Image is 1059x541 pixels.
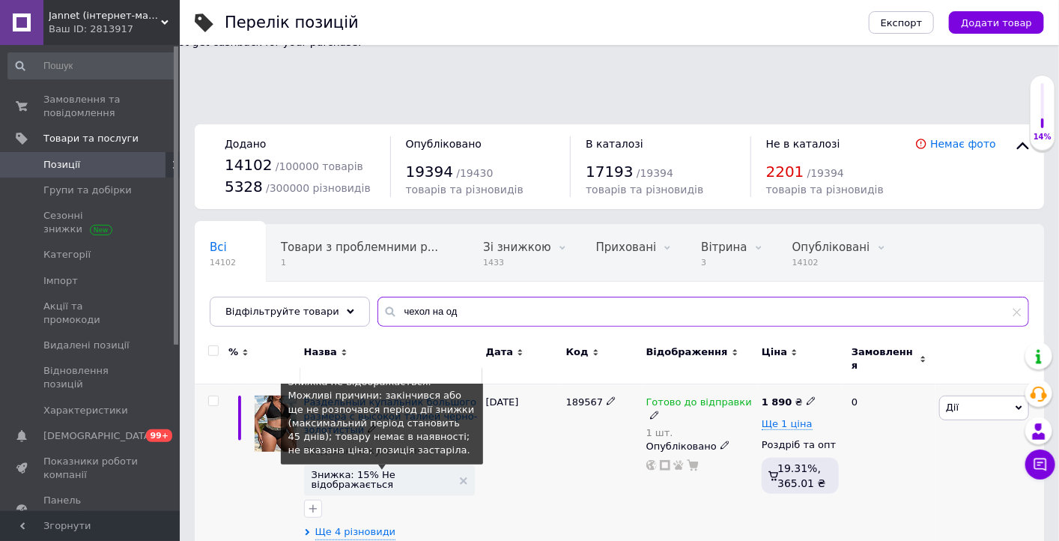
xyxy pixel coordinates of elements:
span: Зі знижкою [483,241,550,254]
span: 1 [281,257,438,268]
span: Ще 4 різновиди [315,525,396,540]
span: Замовлення та повідомлення [43,93,139,120]
input: Пошук по назві позиції, артикулу і пошуковим запитам [377,297,1029,327]
span: / 19394 [807,167,844,179]
div: ₴ [762,396,816,409]
span: Всі [210,241,227,254]
span: / 300000 різновидів [266,182,371,194]
span: Jannet (інтернет-магазин) [49,9,161,22]
span: Імпорт [43,274,78,288]
div: Перелік позицій [225,15,359,31]
div: Знижка не відображається. Можливі причини: закінчився або ще не розпочався період дії знижки (мак... [288,375,476,457]
span: Ще 1 ціна [762,418,813,430]
span: Назва [304,345,337,359]
span: 17193 [586,163,634,181]
span: Характеристики [43,404,128,417]
span: % [228,345,238,359]
span: Ціна [762,345,787,359]
span: Дата [486,345,514,359]
button: Додати товар [949,11,1044,34]
span: 189567 [566,396,604,408]
button: Чат з покупцем [1025,450,1055,480]
span: товарів та різновидів [586,184,703,196]
span: Товари з проблемними р... [281,241,438,254]
div: Роздріб та опт [762,438,839,452]
div: 1 шт. [646,427,754,438]
span: Акції та промокоди [43,300,139,327]
span: 2201 [766,163,804,181]
span: Готово до відправки [646,396,752,412]
span: Категорії [43,248,91,262]
span: 14102 [210,257,236,268]
span: 3 [701,257,747,268]
span: Знижка: 15% Не відображається [312,470,452,489]
span: товарів та різновидів [406,184,524,196]
span: 1433 [483,257,550,268]
span: В каталозі [586,138,643,150]
span: / 100000 товарів [276,160,363,172]
span: Видалені позиції [43,339,130,352]
span: товарів та різновидів [766,184,884,196]
span: 19394 [406,163,454,181]
b: 1 890 [762,396,792,408]
input: Пошук [7,52,177,79]
span: Відновлення позицій [43,364,139,391]
span: Код [566,345,589,359]
span: Позиції [43,158,80,172]
button: Експорт [869,11,935,34]
span: / 19430 [456,167,493,179]
span: / 19394 [637,167,673,179]
span: Опубліковано [406,138,482,150]
span: Вітрина [701,241,747,254]
span: Приховані [596,241,657,254]
div: Ваш ID: 2813917 [49,22,180,36]
span: Додати товар [961,17,1032,28]
a: Немає фото [930,138,996,150]
span: Експорт [881,17,923,28]
span: Сезонні знижки [43,209,139,236]
span: Панель управління [43,494,139,521]
span: [DEMOGRAPHIC_DATA] [43,429,154,443]
span: Опубліковані [792,241,870,254]
span: Відображення [646,345,728,359]
span: Товари та послуги [43,132,139,145]
span: Не в каталозі [766,138,840,150]
span: Додано [225,138,266,150]
span: Замовлення [852,345,916,372]
div: Опубліковано [646,440,754,453]
span: Диоды, лампы [210,297,295,311]
span: Групи та добірки [43,184,132,197]
span: Дії [946,402,959,413]
span: 5328 [225,178,263,196]
div: 14% [1031,132,1055,142]
span: 99+ [146,429,172,442]
div: Товари з проблемними різновидами [266,225,468,282]
span: Відфільтруйте товари [225,306,339,317]
span: 14102 [225,156,273,174]
img: Раздельный купальник большого размера с высокой талией черно-золотистый [255,396,297,451]
span: 19.31%, 365.01 ₴ [777,462,825,489]
span: Показники роботи компанії [43,455,139,482]
span: 14102 [792,257,870,268]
